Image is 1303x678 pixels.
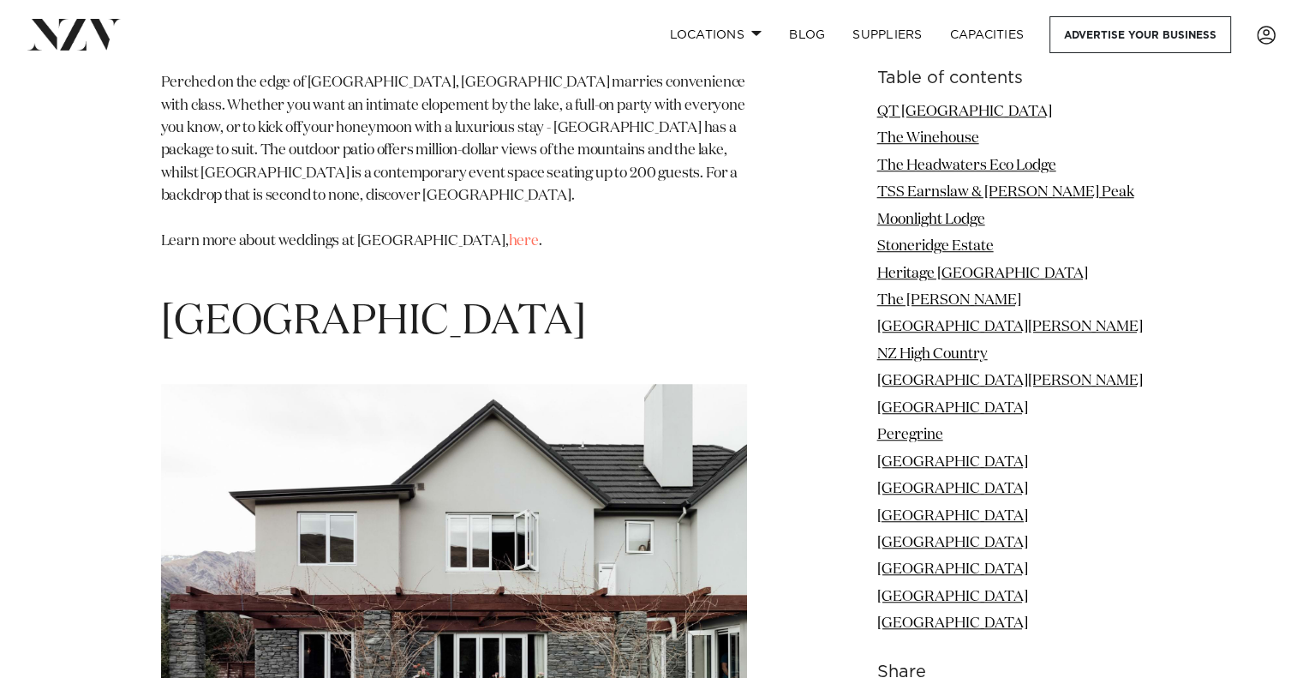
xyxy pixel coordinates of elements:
a: BLOG [775,16,839,53]
h6: Table of contents [877,69,1143,87]
a: [GEOGRAPHIC_DATA][PERSON_NAME] [877,374,1143,388]
a: [GEOGRAPHIC_DATA] [877,590,1028,604]
a: here [509,234,539,249]
a: Moonlight Lodge [877,213,985,227]
a: TSS Earnslaw & [PERSON_NAME] Peak [877,185,1134,200]
a: [GEOGRAPHIC_DATA] [877,562,1028,577]
a: Peregrine [877,428,943,442]
span: [GEOGRAPHIC_DATA] [161,302,586,343]
a: The Winehouse [877,131,979,146]
a: Locations [655,16,775,53]
a: Stoneridge Estate [877,239,994,254]
a: [GEOGRAPHIC_DATA][PERSON_NAME] [877,321,1143,335]
a: The Headwaters Eco Lodge [877,159,1056,173]
a: [GEOGRAPHIC_DATA] [877,401,1028,416]
a: Advertise your business [1049,16,1231,53]
a: SUPPLIERS [839,16,935,53]
a: [GEOGRAPHIC_DATA] [877,455,1028,470]
a: Heritage [GEOGRAPHIC_DATA] [877,267,1088,281]
a: [GEOGRAPHIC_DATA] [877,616,1028,631]
a: Capacities [936,16,1038,53]
a: NZ High Country [877,347,988,362]
img: nzv-logo.png [27,19,121,50]
p: Perched on the edge of [GEOGRAPHIC_DATA], [GEOGRAPHIC_DATA] marries convenience with class. Wheth... [161,72,747,275]
a: [GEOGRAPHIC_DATA] [877,536,1028,550]
a: [GEOGRAPHIC_DATA] [877,482,1028,496]
a: The [PERSON_NAME] [877,293,1021,308]
a: [GEOGRAPHIC_DATA] [877,509,1028,524]
a: QT [GEOGRAPHIC_DATA] [877,105,1052,119]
